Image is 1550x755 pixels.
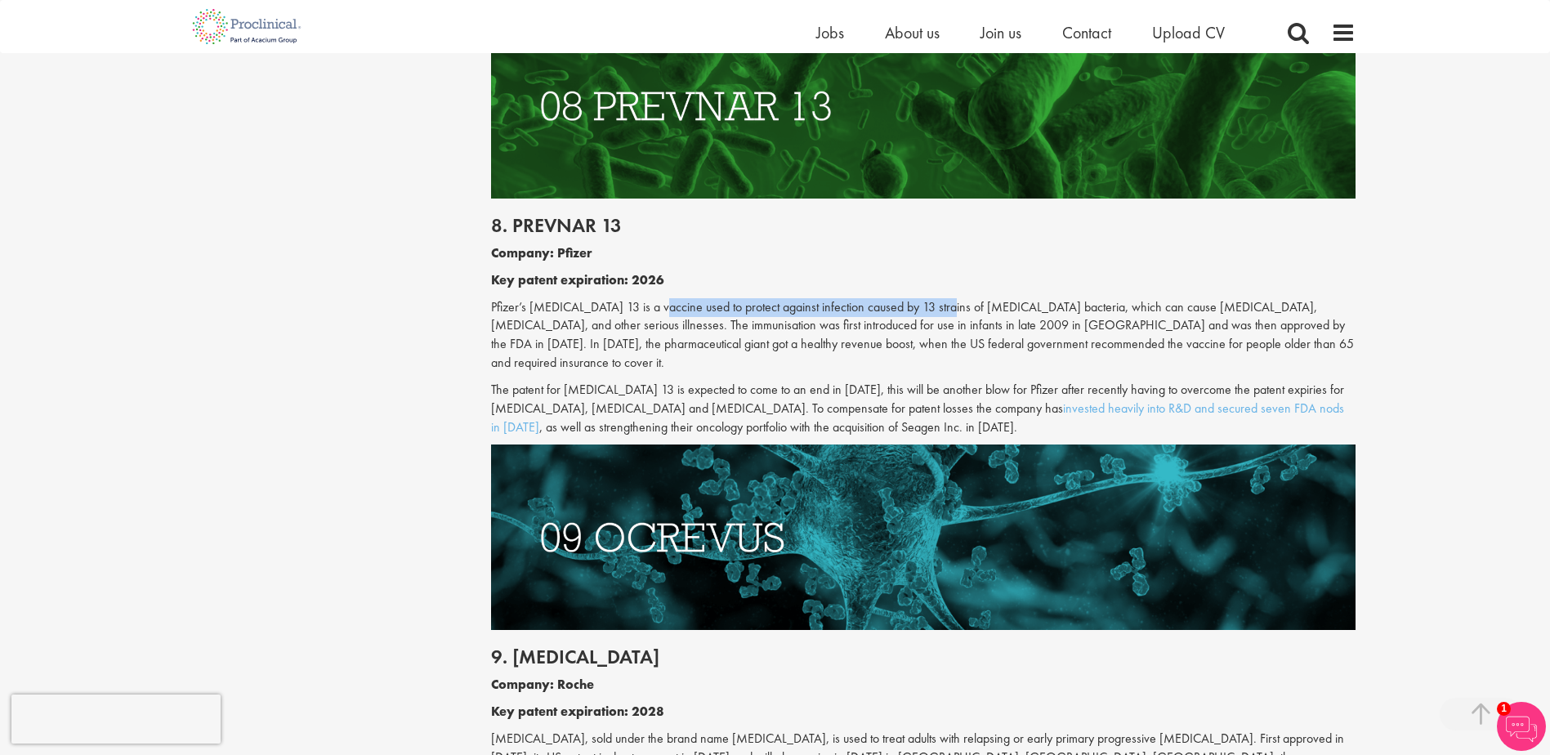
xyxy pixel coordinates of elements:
[816,22,844,43] a: Jobs
[11,695,221,744] iframe: reCAPTCHA
[491,271,664,288] b: Key patent expiration: 2026
[885,22,940,43] a: About us
[1152,22,1225,43] a: Upload CV
[491,244,592,261] b: Company: Pfizer
[491,381,1356,437] p: The patent for [MEDICAL_DATA] 13 is expected to come to an end in [DATE], this will be another bl...
[491,646,1356,668] h2: 9. [MEDICAL_DATA]
[491,215,1356,236] h2: 8. Prevnar 13
[491,13,1356,198] img: Drugs with patents due to expire Prevnar 13
[491,400,1344,436] a: invested heavily into R&D and secured seven FDA nods in [DATE]
[980,22,1021,43] a: Join us
[1062,22,1111,43] a: Contact
[1497,702,1511,716] span: 1
[491,703,664,720] b: Key patent expiration: 2028
[491,298,1356,373] p: Pfizer’s [MEDICAL_DATA] 13 is a vaccine used to protect against infection caused by 13 strains of...
[1497,702,1546,751] img: Chatbot
[491,676,594,693] b: Company: Roche
[491,445,1356,629] img: Drugs with patents due to expire Ocrevus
